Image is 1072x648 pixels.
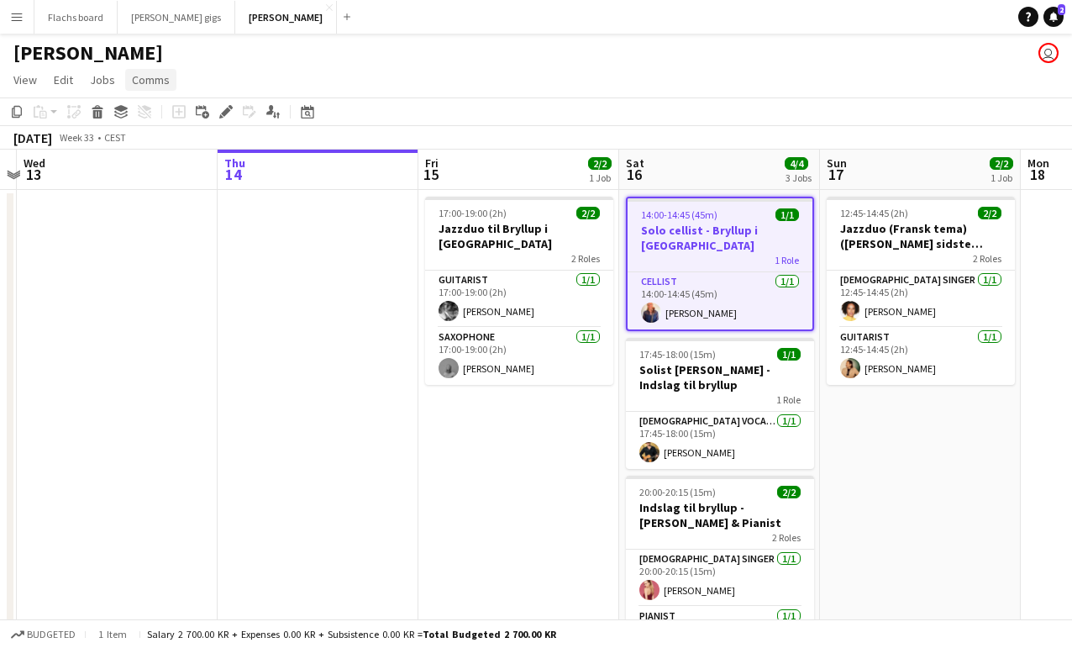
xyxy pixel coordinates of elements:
[827,221,1015,251] h3: Jazzduo (Fransk tema) ([PERSON_NAME] sidste bekræftelse)
[27,629,76,640] span: Budgeted
[626,412,814,469] app-card-role: [DEMOGRAPHIC_DATA] Vocal + Guitar1/117:45-18:00 (15m)[PERSON_NAME]
[1043,7,1064,27] a: 2
[13,72,37,87] span: View
[777,486,801,498] span: 2/2
[8,625,78,644] button: Budgeted
[425,197,613,385] app-job-card: 17:00-19:00 (2h)2/2Jazzduo til Bryllup i [GEOGRAPHIC_DATA]2 RolesGuitarist1/117:00-19:00 (2h)[PER...
[628,272,812,329] app-card-role: Cellist1/114:00-14:45 (45m)[PERSON_NAME]
[777,348,801,361] span: 1/1
[639,348,716,361] span: 17:45-18:00 (15m)
[973,252,1001,265] span: 2 Roles
[92,628,133,640] span: 1 item
[439,207,507,219] span: 17:00-19:00 (2h)
[55,131,97,144] span: Week 33
[827,197,1015,385] app-job-card: 12:45-14:45 (2h)2/2Jazzduo (Fransk tema) ([PERSON_NAME] sidste bekræftelse)2 Roles[DEMOGRAPHIC_DA...
[132,72,170,87] span: Comms
[641,208,717,221] span: 14:00-14:45 (45m)
[626,338,814,469] app-job-card: 17:45-18:00 (15m)1/1Solist [PERSON_NAME] - Indslag til bryllup1 Role[DEMOGRAPHIC_DATA] Vocal + Gu...
[118,1,235,34] button: [PERSON_NAME] gigs
[1038,43,1059,63] app-user-avatar: Asger Søgaard Hajslund
[827,155,847,171] span: Sun
[21,165,45,184] span: 13
[628,223,812,253] h3: Solo cellist - Bryllup i [GEOGRAPHIC_DATA]
[222,165,245,184] span: 14
[13,129,52,146] div: [DATE]
[125,69,176,91] a: Comms
[104,131,126,144] div: CEST
[623,165,644,184] span: 16
[827,328,1015,385] app-card-role: Guitarist1/112:45-14:45 (2h)[PERSON_NAME]
[423,628,556,640] span: Total Budgeted 2 700.00 KR
[785,157,808,170] span: 4/4
[626,362,814,392] h3: Solist [PERSON_NAME] - Indslag til bryllup
[425,155,439,171] span: Fri
[425,221,613,251] h3: Jazzduo til Bryllup i [GEOGRAPHIC_DATA]
[978,207,1001,219] span: 2/2
[54,72,73,87] span: Edit
[24,155,45,171] span: Wed
[1027,155,1049,171] span: Mon
[224,155,245,171] span: Thu
[840,207,908,219] span: 12:45-14:45 (2h)
[824,165,847,184] span: 17
[425,328,613,385] app-card-role: Saxophone1/117:00-19:00 (2h)[PERSON_NAME]
[571,252,600,265] span: 2 Roles
[90,72,115,87] span: Jobs
[13,40,163,66] h1: [PERSON_NAME]
[772,531,801,544] span: 2 Roles
[576,207,600,219] span: 2/2
[34,1,118,34] button: Flachs board
[47,69,80,91] a: Edit
[1025,165,1049,184] span: 18
[786,171,812,184] div: 3 Jobs
[626,500,814,530] h3: Indslag til bryllup - [PERSON_NAME] & Pianist
[991,171,1012,184] div: 1 Job
[775,254,799,266] span: 1 Role
[776,393,801,406] span: 1 Role
[775,208,799,221] span: 1/1
[626,197,814,331] app-job-card: 14:00-14:45 (45m)1/1Solo cellist - Bryllup i [GEOGRAPHIC_DATA]1 RoleCellist1/114:00-14:45 (45m)[P...
[639,486,716,498] span: 20:00-20:15 (15m)
[990,157,1013,170] span: 2/2
[827,271,1015,328] app-card-role: [DEMOGRAPHIC_DATA] Singer1/112:45-14:45 (2h)[PERSON_NAME]
[626,155,644,171] span: Sat
[626,550,814,607] app-card-role: [DEMOGRAPHIC_DATA] Singer1/120:00-20:15 (15m)[PERSON_NAME]
[147,628,556,640] div: Salary 2 700.00 KR + Expenses 0.00 KR + Subsistence 0.00 KR =
[588,157,612,170] span: 2/2
[425,271,613,328] app-card-role: Guitarist1/117:00-19:00 (2h)[PERSON_NAME]
[589,171,611,184] div: 1 Job
[1058,4,1065,15] span: 2
[83,69,122,91] a: Jobs
[235,1,337,34] button: [PERSON_NAME]
[423,165,439,184] span: 15
[7,69,44,91] a: View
